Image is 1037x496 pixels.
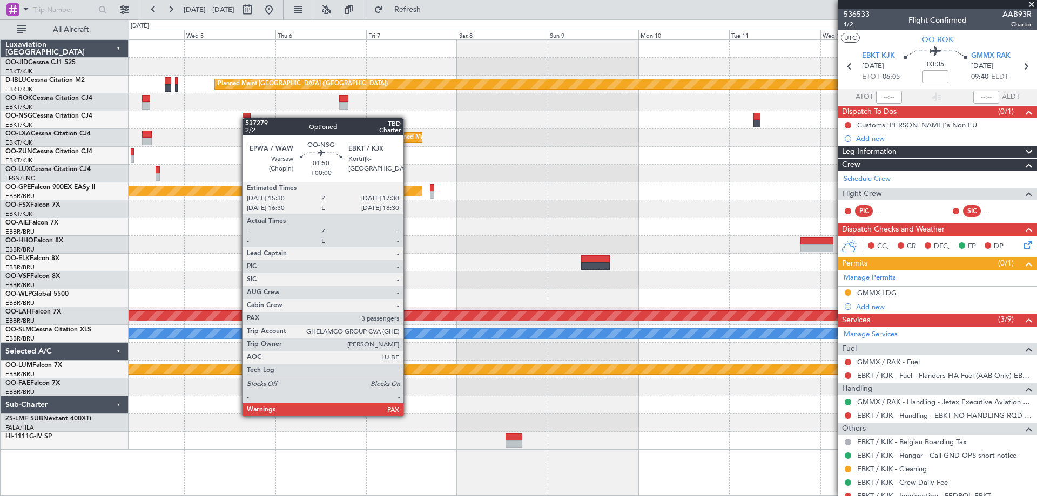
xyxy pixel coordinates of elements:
span: [DATE] [971,61,993,72]
span: Leg Information [842,146,897,158]
a: OO-HHOFalcon 8X [5,237,63,244]
a: ZS-LMF SUBNextant 400XTi [5,416,91,422]
a: OO-LXACessna Citation CJ4 [5,131,91,137]
div: Sun 9 [548,30,638,39]
span: OO-VSF [5,273,30,280]
span: D-IBLU [5,77,26,84]
span: 06:05 [883,72,900,83]
span: DFC, [934,241,950,252]
span: ZS-LMF SUB [5,416,43,422]
span: Permits [842,257,867,270]
span: Handling [842,383,873,395]
a: OO-JIDCessna CJ1 525 [5,59,76,66]
a: EBKT / KJK - Handling - EBKT NO HANDLING RQD FOR CJ [857,411,1032,420]
div: Mon 10 [638,30,729,39]
a: D-IBLUCessna Citation M2 [5,77,85,84]
a: EBBR/BRU [5,370,35,378]
a: OO-NSGCessna Citation CJ4 [5,113,92,119]
span: Crew [842,159,860,171]
a: EBKT/KJK [5,67,32,76]
a: EBKT/KJK [5,121,32,129]
div: Fri 7 [366,30,457,39]
a: OO-ROKCessna Citation CJ4 [5,95,92,101]
span: OO-HHO [5,237,33,244]
a: OO-LAHFalcon 7X [5,309,61,315]
input: --:-- [876,91,902,104]
div: [DATE] [131,22,149,31]
span: GMMX RAK [971,51,1011,62]
a: EBBR/BRU [5,228,35,236]
span: OO-JID [5,59,28,66]
a: EBBR/BRU [5,281,35,289]
div: Add new [856,302,1032,311]
div: Add new [856,134,1032,143]
span: OO-LUM [5,362,32,369]
a: EBBR/BRU [5,388,35,396]
a: GMMX / RAK - Fuel [857,357,920,366]
span: All Aircraft [28,26,114,33]
a: OO-FAEFalcon 7X [5,380,60,386]
a: EBKT/KJK [5,103,32,111]
a: OO-GPEFalcon 900EX EASy II [5,184,95,191]
span: OO-LUX [5,166,31,173]
span: OO-ZUN [5,148,32,155]
a: OO-AIEFalcon 7X [5,220,58,226]
div: GMMX LDG [857,288,897,297]
span: OO-ROK [5,95,32,101]
a: OO-ZUNCessna Citation CJ4 [5,148,92,155]
div: Planned Maint [GEOGRAPHIC_DATA] ([GEOGRAPHIC_DATA]) [218,76,388,92]
span: ALDT [1002,92,1020,103]
a: EBBR/BRU [5,192,35,200]
span: CC, [877,241,889,252]
a: EBBR/BRU [5,335,35,343]
span: HI-1111 [5,433,29,440]
a: EBKT/KJK [5,85,32,93]
a: EBBR/BRU [5,246,35,254]
span: OO-NSG [5,113,32,119]
span: [DATE] [862,61,884,72]
span: (0/1) [998,257,1014,269]
span: 09:40 [971,72,988,83]
span: (3/9) [998,314,1014,325]
a: OO-WLPGlobal 5500 [5,291,69,297]
span: CR [907,241,916,252]
span: OO-WLP [5,291,32,297]
a: EBBR/BRU [5,263,35,271]
span: 03:35 [927,59,944,70]
a: GMMX / RAK - Handling - Jetex Executive Aviation GMMX / RAK [857,397,1032,406]
span: OO-LAH [5,309,31,315]
a: Manage Services [844,329,898,340]
a: Manage Permits [844,273,896,283]
div: Sat 8 [457,30,548,39]
span: EBKT KJK [862,51,895,62]
div: Tue 11 [729,30,820,39]
a: EBKT/KJK [5,139,32,147]
span: 1/2 [844,20,870,29]
span: AAB93R [1002,9,1032,20]
a: OO-LUMFalcon 7X [5,362,62,369]
div: Customs [PERSON_NAME]'s Non EU [857,120,977,130]
div: SIC [963,205,981,217]
div: Wed 5 [184,30,275,39]
span: Dispatch Checks and Weather [842,223,945,236]
span: OO-SLM [5,327,31,333]
button: UTC [841,33,860,43]
a: EBKT / KJK - Belgian Boarding Tax [857,437,967,446]
div: Flight Confirmed [908,15,967,26]
span: ATOT [856,92,873,103]
a: EBKT/KJK [5,157,32,165]
a: HI-1111G-IV SP [5,433,52,440]
a: OO-LUXCessna Citation CJ4 [5,166,91,173]
span: Others [842,423,866,435]
span: OO-ROK [922,34,953,45]
a: OO-FSXFalcon 7X [5,202,60,208]
a: EBKT / KJK - Fuel - Flanders FIA Fuel (AAB Only) EBKT / KJK [857,371,1032,380]
span: Fuel [842,343,857,355]
span: Flight Crew [842,188,882,200]
span: OO-FSX [5,202,30,208]
button: Refresh [369,1,434,18]
a: EBBR/BRU [5,299,35,307]
a: OO-ELKFalcon 8X [5,255,59,262]
span: OO-LXA [5,131,31,137]
span: ELDT [991,72,1008,83]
